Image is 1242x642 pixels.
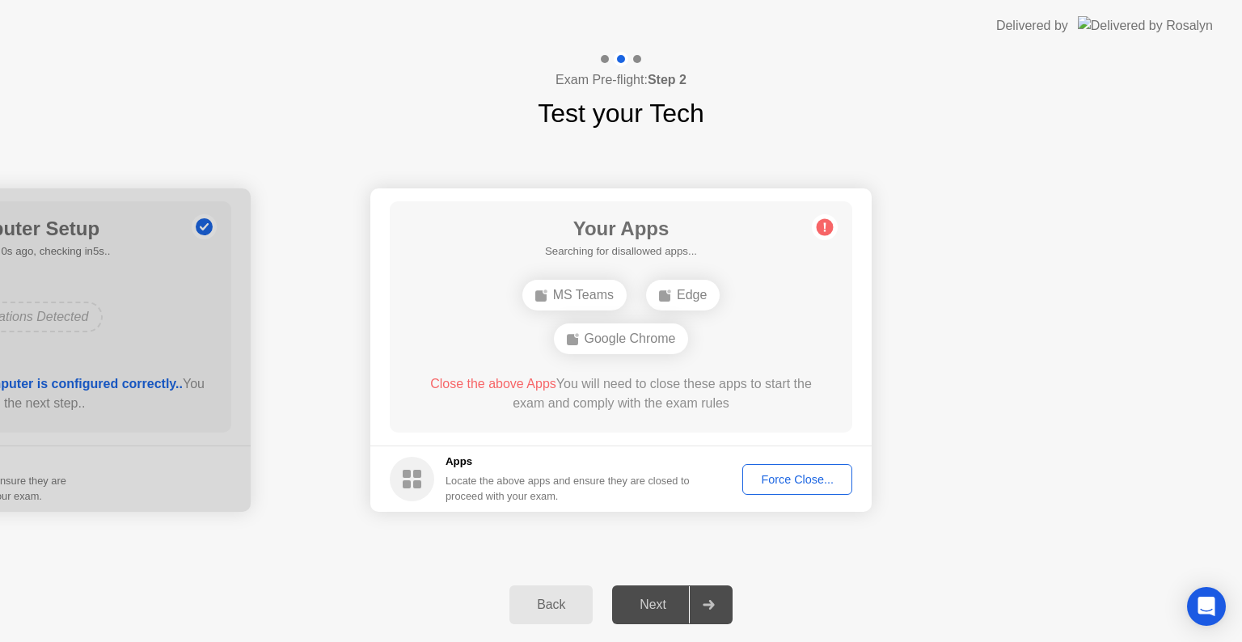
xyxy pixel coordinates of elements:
span: Close the above Apps [430,377,556,391]
button: Force Close... [742,464,852,495]
div: You will need to close these apps to start the exam and comply with the exam rules [413,374,830,413]
h5: Apps [446,454,691,470]
div: Locate the above apps and ensure they are closed to proceed with your exam. [446,473,691,504]
button: Back [509,585,593,624]
div: Back [514,598,588,612]
div: Force Close... [748,473,847,486]
h4: Exam Pre-flight: [556,70,686,90]
h1: Test your Tech [538,94,704,133]
div: Next [617,598,689,612]
div: Delivered by [996,16,1068,36]
h1: Your Apps [545,214,697,243]
div: Edge [646,280,720,310]
div: Open Intercom Messenger [1187,587,1226,626]
b: Step 2 [648,73,686,87]
div: Google Chrome [554,323,689,354]
button: Next [612,585,733,624]
img: Delivered by Rosalyn [1078,16,1213,35]
div: MS Teams [522,280,627,310]
h5: Searching for disallowed apps... [545,243,697,260]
